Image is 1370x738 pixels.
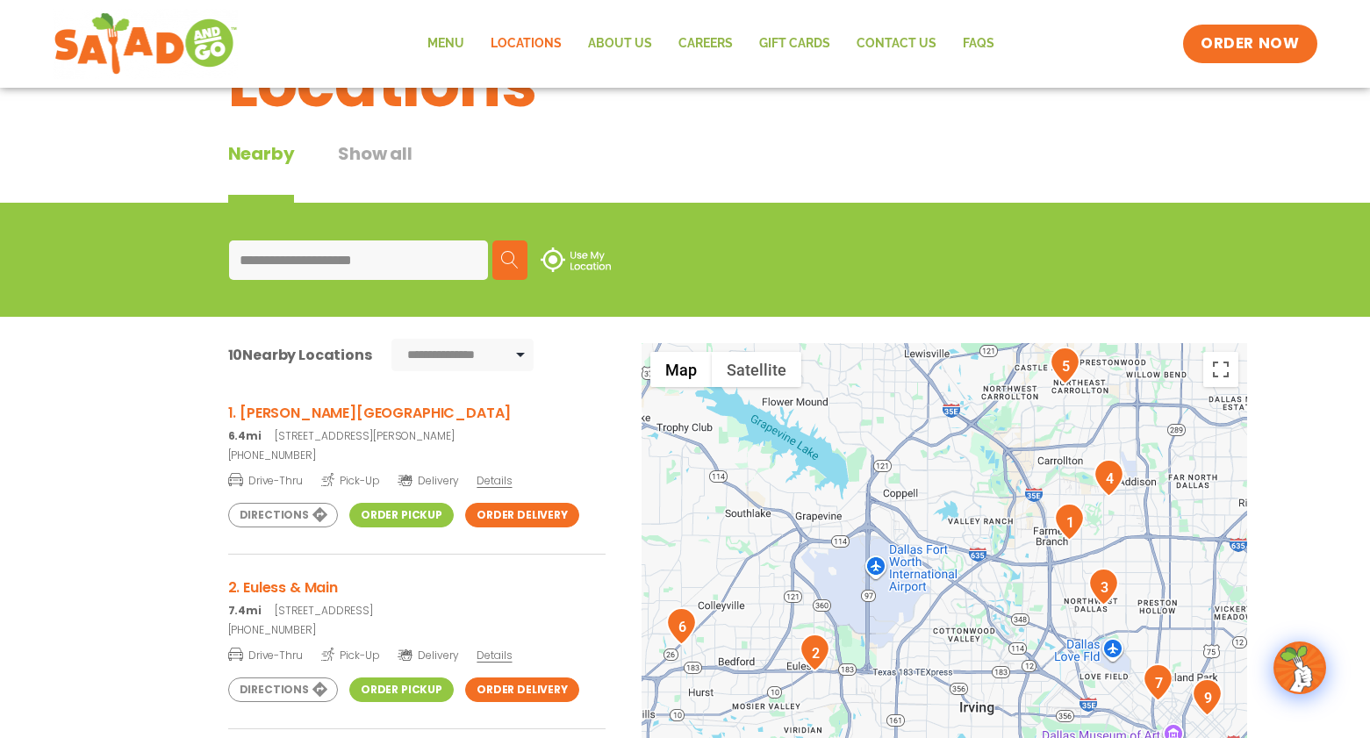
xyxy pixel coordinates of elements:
[746,24,843,64] a: GIFT CARDS
[228,467,606,489] a: Drive-Thru Pick-Up Delivery Details
[349,503,454,527] a: Order Pickup
[465,503,579,527] a: Order Delivery
[228,471,303,489] span: Drive-Thru
[1094,459,1124,497] div: 4
[800,634,830,671] div: 2
[1183,25,1316,63] a: ORDER NOW
[338,140,412,203] button: Show all
[1054,503,1085,541] div: 1
[414,24,477,64] a: Menu
[228,448,606,463] a: [PHONE_NUMBER]
[414,24,1008,64] nav: Menu
[465,677,579,702] a: Order Delivery
[228,603,262,618] strong: 7.4mi
[349,677,454,702] a: Order Pickup
[228,603,606,619] p: [STREET_ADDRESS]
[541,247,611,272] img: use-location.svg
[228,402,606,424] h3: 1. [PERSON_NAME][GEOGRAPHIC_DATA]
[228,641,606,663] a: Drive-Thru Pick-Up Delivery Details
[1088,568,1119,605] div: 3
[477,473,512,488] span: Details
[1143,663,1173,701] div: 7
[228,344,372,366] div: Nearby Locations
[712,352,801,387] button: Show satellite imagery
[228,577,606,619] a: 2. Euless & Main 7.4mi[STREET_ADDRESS]
[228,140,456,203] div: Tabbed content
[228,402,606,444] a: 1. [PERSON_NAME][GEOGRAPHIC_DATA] 6.4mi[STREET_ADDRESS][PERSON_NAME]
[477,648,512,663] span: Details
[665,24,746,64] a: Careers
[228,345,243,365] span: 10
[228,428,606,444] p: [STREET_ADDRESS][PERSON_NAME]
[843,24,950,64] a: Contact Us
[650,352,712,387] button: Show street map
[1201,33,1299,54] span: ORDER NOW
[501,251,519,269] img: search.svg
[228,646,303,663] span: Drive-Thru
[477,24,575,64] a: Locations
[228,622,606,638] a: [PHONE_NUMBER]
[228,428,262,443] strong: 6.4mi
[1203,352,1238,387] button: Toggle fullscreen view
[228,503,338,527] a: Directions
[321,471,380,489] span: Pick-Up
[54,9,239,79] img: new-SAG-logo-768×292
[228,677,338,702] a: Directions
[950,24,1008,64] a: FAQs
[1050,347,1080,384] div: 5
[1192,678,1223,716] div: 9
[666,607,697,645] div: 6
[228,140,295,203] div: Nearby
[321,646,380,663] span: Pick-Up
[1275,643,1324,692] img: wpChatIcon
[398,648,458,663] span: Delivery
[398,473,458,489] span: Delivery
[575,24,665,64] a: About Us
[228,577,606,598] h3: 2. Euless & Main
